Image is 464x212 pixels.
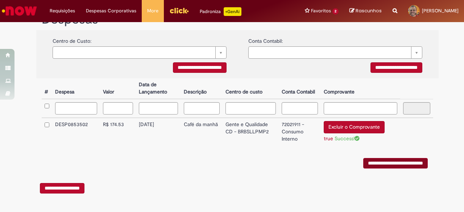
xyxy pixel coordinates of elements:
span: Rascunhos [356,7,382,14]
a: true [324,135,333,142]
td: [DATE] [136,118,181,147]
span: 2 [332,8,339,14]
a: Limpar campo {0} [248,46,422,59]
span: Success! [335,135,360,142]
span: More [147,7,158,14]
td: Excluir o Comprovante true Success! [321,118,401,147]
td: Café da manhã [181,118,223,147]
span: [PERSON_NAME] [422,8,459,14]
a: Rascunhos [349,8,382,14]
div: Padroniza [200,7,241,16]
th: Conta Contabil [279,78,321,99]
th: Despesa [52,78,100,99]
img: ServiceNow [1,4,38,18]
p: +GenAi [224,7,241,16]
a: Limpar campo {0} [53,46,227,59]
th: Comprovante [321,78,401,99]
button: Excluir o Comprovante [324,121,385,133]
span: Despesas Corporativas [86,7,136,14]
td: R$ 174.53 [100,118,136,147]
td: Gente e Qualidade CD - BRBSLLPMP2 [223,118,279,147]
label: Centro de Custo: [53,34,91,45]
label: Conta Contabil: [248,34,283,45]
td: 72021911 - Consumo Interno [279,118,321,147]
th: Data de Lançamento [136,78,181,99]
img: click_logo_yellow_360x200.png [169,5,189,16]
th: Descrição [181,78,223,99]
th: Valor [100,78,136,99]
h1: Despesas [42,12,433,27]
th: # [42,78,52,99]
th: Centro de custo [223,78,279,99]
td: DESP0853502 [52,118,100,147]
span: Favoritos [311,7,331,14]
span: Requisições [50,7,75,14]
